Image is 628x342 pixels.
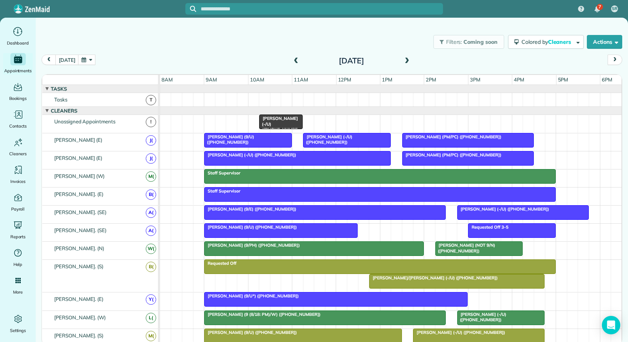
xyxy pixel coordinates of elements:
[204,330,297,335] span: [PERSON_NAME] (9/U) ([PHONE_NUMBER])
[146,95,156,105] span: T
[146,244,156,254] span: W(
[146,117,156,127] span: !
[9,150,27,158] span: Cleaners
[457,206,550,212] span: [PERSON_NAME] (-/U) ([PHONE_NUMBER])
[259,116,298,138] span: [PERSON_NAME] (-/U) ([PHONE_NUMBER])
[146,331,156,341] span: M(
[146,153,156,164] span: J(
[424,76,438,83] span: 2pm
[204,134,254,145] span: [PERSON_NAME] (9/U) ([PHONE_NUMBER])
[146,135,156,146] span: J(
[53,227,108,233] span: [PERSON_NAME]. (SE)
[204,152,297,158] span: [PERSON_NAME] (-/U) ([PHONE_NUMBER])
[446,38,462,45] span: Filters:
[402,134,502,139] span: [PERSON_NAME] (PM/PC) ([PHONE_NUMBER])
[3,247,33,268] a: Help
[11,205,25,213] span: Payroll
[204,170,241,176] span: Staff Supervisor
[204,293,299,299] span: [PERSON_NAME] (9/U*) ([PHONE_NUMBER])
[204,76,218,83] span: 9am
[556,76,570,83] span: 5pm
[3,164,33,185] a: Invoices
[42,55,56,65] button: prev
[521,38,574,45] span: Colored by
[204,188,241,194] span: Staff Supervisor
[7,39,29,47] span: Dashboard
[380,76,394,83] span: 1pm
[53,118,117,125] span: Unassigned Appointments
[13,288,23,296] span: More
[468,76,482,83] span: 3pm
[53,191,105,197] span: [PERSON_NAME]. (E)
[3,53,33,75] a: Appointments
[9,122,27,130] span: Contacts
[612,6,617,12] span: SR
[146,226,156,236] span: A(
[13,261,23,268] span: Help
[589,1,605,18] div: 7 unread notifications
[204,242,300,248] span: [PERSON_NAME] (9/PH) ([PHONE_NUMBER])
[10,327,26,334] span: Settings
[303,56,400,65] h2: [DATE]
[185,6,196,12] button: Focus search
[53,137,104,143] span: [PERSON_NAME] (E)
[369,275,498,281] span: [PERSON_NAME]/[PERSON_NAME] (-/U) ([PHONE_NUMBER])
[53,314,107,320] span: [PERSON_NAME]. (W)
[53,263,105,269] span: [PERSON_NAME]. (S)
[508,35,584,49] button: Colored byCleaners
[146,189,156,200] span: B(
[10,233,26,241] span: Reports
[55,55,78,65] button: [DATE]
[146,313,156,323] span: L(
[463,38,498,45] span: Coming soon
[4,67,32,75] span: Appointments
[53,332,105,339] span: [PERSON_NAME]. (S)
[53,155,104,161] span: [PERSON_NAME] (E)
[3,219,33,241] a: Reports
[146,171,156,182] span: M(
[3,25,33,47] a: Dashboard
[303,134,352,145] span: [PERSON_NAME] (-/U) ([PHONE_NUMBER])
[49,108,79,114] span: Cleaners
[468,224,509,230] span: Requested Off 3-5
[53,209,108,215] span: [PERSON_NAME]. (SE)
[413,330,505,335] span: [PERSON_NAME] (-/U) ([PHONE_NUMBER])
[457,312,506,322] span: [PERSON_NAME] (-/U) ([PHONE_NUMBER])
[3,191,33,213] a: Payroll
[587,35,622,49] button: Actions
[53,296,105,302] span: [PERSON_NAME]. (E)
[204,312,321,317] span: [PERSON_NAME] (9 (8/18: PM)/W) ([PHONE_NUMBER])
[49,86,68,92] span: Tasks
[3,108,33,130] a: Contacts
[548,38,573,45] span: Cleaners
[160,76,174,83] span: 8am
[53,245,106,251] span: [PERSON_NAME]. (N)
[204,261,237,266] span: Requested Off
[3,313,33,334] a: Settings
[435,242,495,253] span: [PERSON_NAME] (NOT 9/N) ([PHONE_NUMBER])
[512,76,526,83] span: 4pm
[608,55,622,65] button: next
[336,76,353,83] span: 12pm
[204,224,297,230] span: [PERSON_NAME] (9/U) ([PHONE_NUMBER])
[3,136,33,158] a: Cleaners
[146,294,156,305] span: Y(
[204,206,297,212] span: [PERSON_NAME] (9/E) ([PHONE_NUMBER])
[402,152,502,158] span: [PERSON_NAME] (PM/PC) ([PHONE_NUMBER])
[9,95,27,102] span: Bookings
[10,178,26,185] span: Invoices
[53,173,106,179] span: [PERSON_NAME] (W)
[3,81,33,102] a: Bookings
[146,208,156,218] span: A(
[248,76,266,83] span: 10am
[602,316,620,334] div: Open Intercom Messenger
[146,262,156,272] span: B(
[598,4,601,10] span: 7
[190,6,196,12] svg: Focus search
[600,76,614,83] span: 6pm
[53,96,69,103] span: Tasks
[292,76,310,83] span: 11am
